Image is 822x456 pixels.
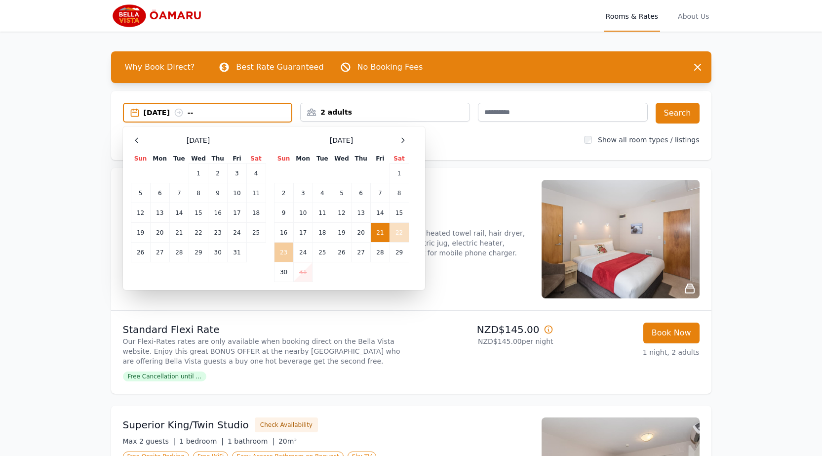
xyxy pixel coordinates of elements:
td: 11 [246,183,266,203]
td: 25 [313,243,332,262]
th: Mon [150,154,169,164]
th: Mon [293,154,313,164]
th: Wed [189,154,208,164]
button: Book Now [643,323,700,343]
td: 14 [169,203,189,223]
td: 13 [352,203,371,223]
td: 22 [189,223,208,243]
td: 29 [189,243,208,262]
p: No Booking Fees [357,61,423,73]
span: 1 bathroom | [228,437,274,445]
td: 16 [208,203,228,223]
td: 15 [189,203,208,223]
td: 17 [293,223,313,243]
td: 2 [208,164,228,183]
td: 19 [332,223,351,243]
td: 23 [208,223,228,243]
th: Sun [131,154,150,164]
button: Check Availability [255,417,318,432]
td: 30 [274,262,293,282]
td: 27 [150,243,169,262]
span: 20m² [278,437,297,445]
td: 8 [189,183,208,203]
th: Thu [352,154,371,164]
td: 16 [274,223,293,243]
th: Fri [228,154,246,164]
td: 9 [274,203,293,223]
td: 21 [169,223,189,243]
td: 14 [371,203,390,223]
th: Tue [313,154,332,164]
th: Sat [390,154,409,164]
th: Sat [246,154,266,164]
td: 25 [246,223,266,243]
td: 8 [390,183,409,203]
span: Why Book Direct? [117,57,203,77]
td: 7 [169,183,189,203]
td: 11 [313,203,332,223]
p: Best Rate Guaranteed [236,61,323,73]
td: 9 [208,183,228,203]
td: 10 [228,183,246,203]
div: 2 adults [301,107,470,117]
th: Thu [208,154,228,164]
td: 18 [246,203,266,223]
td: 26 [131,243,150,262]
td: 19 [131,223,150,243]
th: Sun [274,154,293,164]
td: 28 [169,243,189,262]
p: 1 night, 2 adults [561,347,700,357]
td: 12 [131,203,150,223]
td: 23 [274,243,293,262]
td: 27 [352,243,371,262]
td: 13 [150,203,169,223]
img: Bella Vista Oamaru [111,4,206,28]
td: 5 [332,183,351,203]
td: 21 [371,223,390,243]
td: 28 [371,243,390,262]
td: 2 [274,183,293,203]
td: 20 [150,223,169,243]
p: NZD$145.00 [415,323,553,336]
td: 24 [293,243,313,262]
td: 18 [313,223,332,243]
td: 6 [150,183,169,203]
td: 31 [228,243,246,262]
td: 12 [332,203,351,223]
td: 20 [352,223,371,243]
td: 29 [390,243,409,262]
td: 31 [293,262,313,282]
th: Fri [371,154,390,164]
th: Wed [332,154,351,164]
td: 5 [131,183,150,203]
td: 26 [332,243,351,262]
div: [DATE] -- [144,108,292,118]
td: 4 [246,164,266,183]
td: 6 [352,183,371,203]
td: 30 [208,243,228,262]
td: 15 [390,203,409,223]
th: Tue [169,154,189,164]
td: 17 [228,203,246,223]
td: 7 [371,183,390,203]
span: Max 2 guests | [123,437,176,445]
p: NZD$145.00 per night [415,336,553,346]
h3: Superior King/Twin Studio [123,418,249,432]
span: 1 bedroom | [179,437,224,445]
td: 1 [390,164,409,183]
span: [DATE] [330,135,353,145]
span: Free Cancellation until ... [123,372,206,381]
td: 10 [293,203,313,223]
span: [DATE] [187,135,210,145]
p: Standard Flexi Rate [123,323,407,336]
button: Search [656,103,700,124]
td: 24 [228,223,246,243]
label: Show all room types / listings [598,136,699,144]
td: 4 [313,183,332,203]
td: 3 [228,164,246,183]
td: 22 [390,223,409,243]
p: Our Flexi-Rates rates are only available when booking direct on the Bella Vista website. Enjoy th... [123,336,407,366]
td: 1 [189,164,208,183]
td: 3 [293,183,313,203]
